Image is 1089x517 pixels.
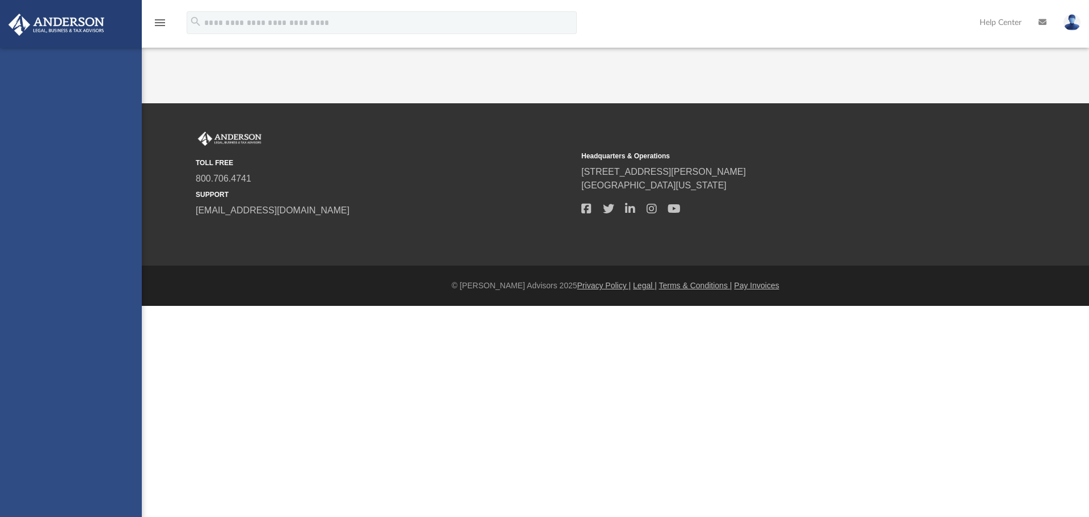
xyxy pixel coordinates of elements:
img: Anderson Advisors Platinum Portal [5,14,108,36]
i: menu [153,16,167,30]
small: SUPPORT [196,190,573,200]
a: [EMAIL_ADDRESS][DOMAIN_NAME] [196,205,349,215]
a: [GEOGRAPHIC_DATA][US_STATE] [581,180,727,190]
a: Legal | [633,281,657,290]
i: search [189,15,202,28]
small: TOLL FREE [196,158,573,168]
a: menu [153,22,167,30]
a: Privacy Policy | [577,281,631,290]
a: Terms & Conditions | [659,281,732,290]
img: Anderson Advisors Platinum Portal [196,132,264,146]
a: 800.706.4741 [196,174,251,183]
small: Headquarters & Operations [581,151,959,161]
a: [STREET_ADDRESS][PERSON_NAME] [581,167,746,176]
img: User Pic [1063,14,1080,31]
a: Pay Invoices [734,281,779,290]
div: © [PERSON_NAME] Advisors 2025 [142,280,1089,292]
